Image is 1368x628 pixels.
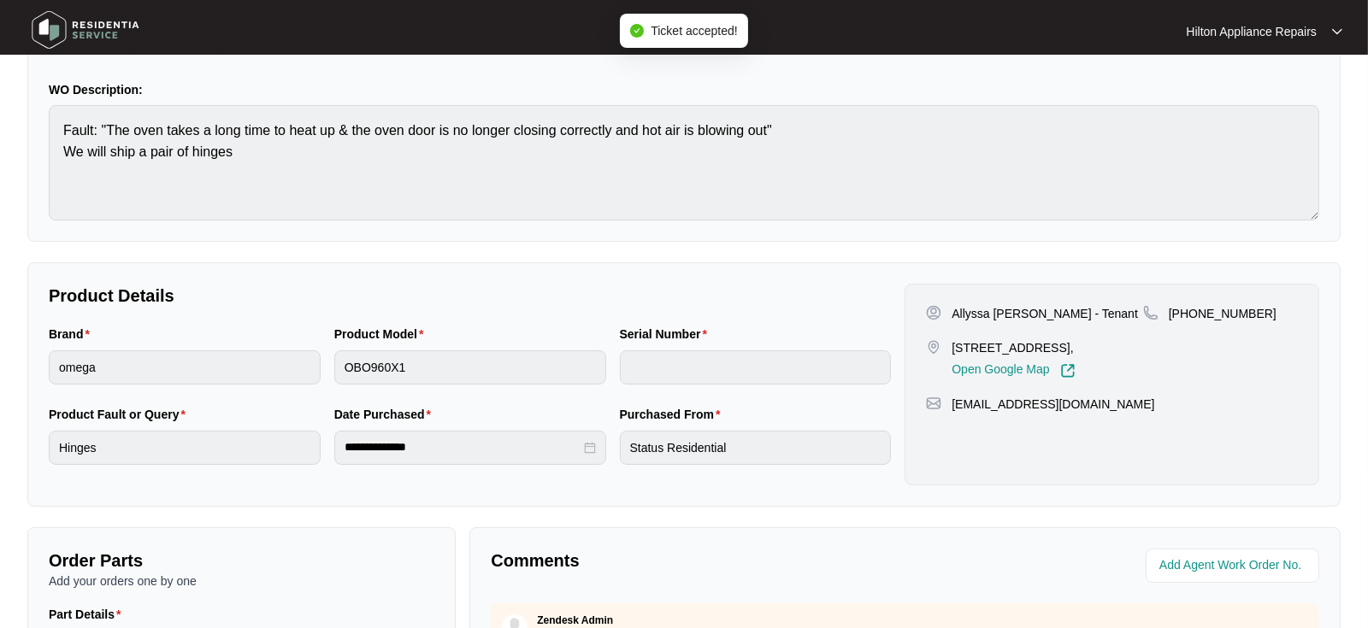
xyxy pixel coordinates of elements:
p: Product Details [49,284,891,308]
p: Allyssa [PERSON_NAME] - Tenant [952,305,1138,322]
label: Product Model [334,326,431,343]
a: Open Google Map [952,363,1075,379]
input: Add Agent Work Order No. [1159,555,1309,576]
input: Product Fault or Query [49,431,321,465]
label: Purchased From [620,406,728,423]
img: user-pin [926,305,941,320]
img: Link-External [1060,363,1076,379]
span: Ticket accepted! [651,24,737,38]
span: check-circle [630,24,644,38]
input: Product Model [334,350,606,384]
img: map-pin [926,396,941,411]
img: map-pin [1143,305,1159,320]
img: residentia service logo [26,4,145,56]
input: Brand [49,350,321,384]
p: Hilton Appliance Repairs [1186,23,1317,40]
label: Serial Number [620,326,714,343]
label: Date Purchased [334,406,438,423]
img: dropdown arrow [1332,27,1342,36]
p: Comments [491,549,893,572]
p: Order Parts [49,549,434,572]
label: Part Details [49,606,128,623]
p: [PHONE_NUMBER] [1169,305,1277,322]
p: Add your orders one by one [49,572,434,590]
label: Brand [49,326,97,343]
input: Serial Number [620,350,892,384]
p: WO Description: [49,81,1319,98]
p: [STREET_ADDRESS], [952,339,1075,356]
p: Zendesk Admin [537,613,613,627]
textarea: Fault: "The oven takes a long time to heat up & the oven door is no longer closing correctly and ... [49,105,1319,220]
img: map-pin [926,339,941,355]
input: Purchased From [620,431,892,465]
input: Date Purchased [345,438,581,456]
p: [EMAIL_ADDRESS][DOMAIN_NAME] [952,396,1154,413]
label: Product Fault or Query [49,406,192,423]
